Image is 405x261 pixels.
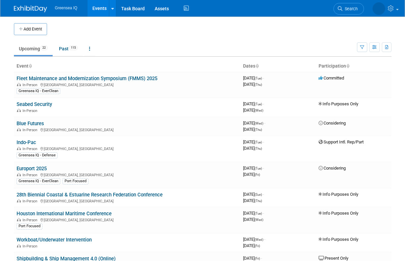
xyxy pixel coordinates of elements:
div: [GEOGRAPHIC_DATA], [GEOGRAPHIC_DATA] [17,217,238,222]
img: Dawn D'Angelillo [373,2,385,15]
div: [GEOGRAPHIC_DATA], [GEOGRAPHIC_DATA] [17,198,238,203]
span: (Tue) [255,140,262,144]
a: Blue Futures [17,121,44,127]
a: Indo-Pac [17,139,36,145]
span: - [264,121,265,126]
span: (Fri) [255,173,260,177]
a: Sort by Event Name [28,63,32,69]
span: Info Purposes Only [319,211,358,216]
span: 22 [40,45,48,50]
span: - [261,256,262,261]
span: - [263,76,264,80]
span: Info Purposes Only [319,101,358,106]
a: Europort 2025 [17,166,47,172]
span: (Tue) [255,77,262,80]
div: Greensea IQ - Defense [17,152,58,158]
span: (Wed) [255,109,263,112]
div: Port Focused [17,223,42,229]
img: In-Person Event [17,83,21,86]
img: In-Person Event [17,109,21,112]
a: Upcoming22 [14,42,53,55]
span: [DATE] [243,108,263,113]
a: 28th Biennial Coastal & Estuarine Research Federation Conference [17,192,163,198]
span: [DATE] [243,237,265,242]
img: In-Person Event [17,244,21,247]
span: [DATE] [243,243,260,248]
span: (Wed) [255,238,263,241]
span: [DATE] [243,82,262,87]
span: [DATE] [243,127,262,132]
a: Houston International Maritime Conference [17,211,112,217]
span: [DATE] [243,146,262,151]
span: (Thu) [255,128,262,131]
span: [DATE] [243,172,260,177]
span: (Tue) [255,167,262,170]
span: [DATE] [243,217,263,222]
span: - [263,139,264,144]
span: [DATE] [243,101,264,106]
span: Support Intl. Rep/Part [319,139,364,144]
a: Seabed Security [17,101,52,107]
img: In-Person Event [17,128,21,131]
span: In-Person [23,199,39,203]
span: In-Person [23,83,39,87]
span: Considering [319,166,346,171]
th: Dates [240,61,316,72]
span: (Tue) [255,102,262,106]
span: In-Person [23,173,39,177]
span: - [263,166,264,171]
span: [DATE] [243,76,264,80]
span: - [263,211,264,216]
div: [GEOGRAPHIC_DATA], [GEOGRAPHIC_DATA] [17,82,238,87]
span: [DATE] [243,192,264,197]
img: In-Person Event [17,173,21,176]
a: Fleet Maintenance and Modernization Symposium (FMMS) 2025 [17,76,157,81]
span: [DATE] [243,139,264,144]
a: Past115 [54,42,83,55]
img: In-Person Event [17,199,21,202]
a: Sort by Start Date [255,63,259,69]
span: (Wed) [255,122,263,125]
span: [DATE] [243,198,262,203]
span: In-Person [23,109,39,113]
span: (Sun) [255,193,262,196]
span: Committed [319,76,344,80]
span: 115 [69,45,78,50]
span: (Fri) [255,257,260,260]
span: - [264,237,265,242]
div: Port Focused [63,178,88,184]
span: (Tue) [255,212,262,215]
span: (Fri) [255,244,260,248]
span: In-Person [23,244,39,248]
button: Add Event [14,23,47,35]
span: In-Person [23,147,39,151]
div: [GEOGRAPHIC_DATA], [GEOGRAPHIC_DATA] [17,146,238,151]
div: Greensea IQ - EverClean [17,88,60,94]
div: [GEOGRAPHIC_DATA], [GEOGRAPHIC_DATA] [17,172,238,177]
span: (Thu) [255,199,262,203]
span: In-Person [23,128,39,132]
span: Search [342,6,358,11]
span: Considering [319,121,346,126]
span: (Thu) [255,83,262,86]
a: Search [333,3,364,15]
span: (Wed) [255,218,263,222]
span: Present Only [319,256,348,261]
th: Participation [316,61,391,72]
img: In-Person Event [17,218,21,221]
th: Event [14,61,240,72]
span: [DATE] [243,211,264,216]
span: [DATE] [243,166,264,171]
a: Workboat/Underwater Intervention [17,237,92,243]
div: Greensea IQ - EverClean [17,178,60,184]
span: [DATE] [243,256,262,261]
img: In-Person Event [17,147,21,150]
span: In-Person [23,218,39,222]
span: Greensea IQ [55,6,77,10]
span: - [263,192,264,197]
span: Info Purposes Only [319,192,358,197]
div: [GEOGRAPHIC_DATA], [GEOGRAPHIC_DATA] [17,127,238,132]
span: [DATE] [243,121,265,126]
span: Info Purposes Only [319,237,358,242]
span: (Thu) [255,147,262,150]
